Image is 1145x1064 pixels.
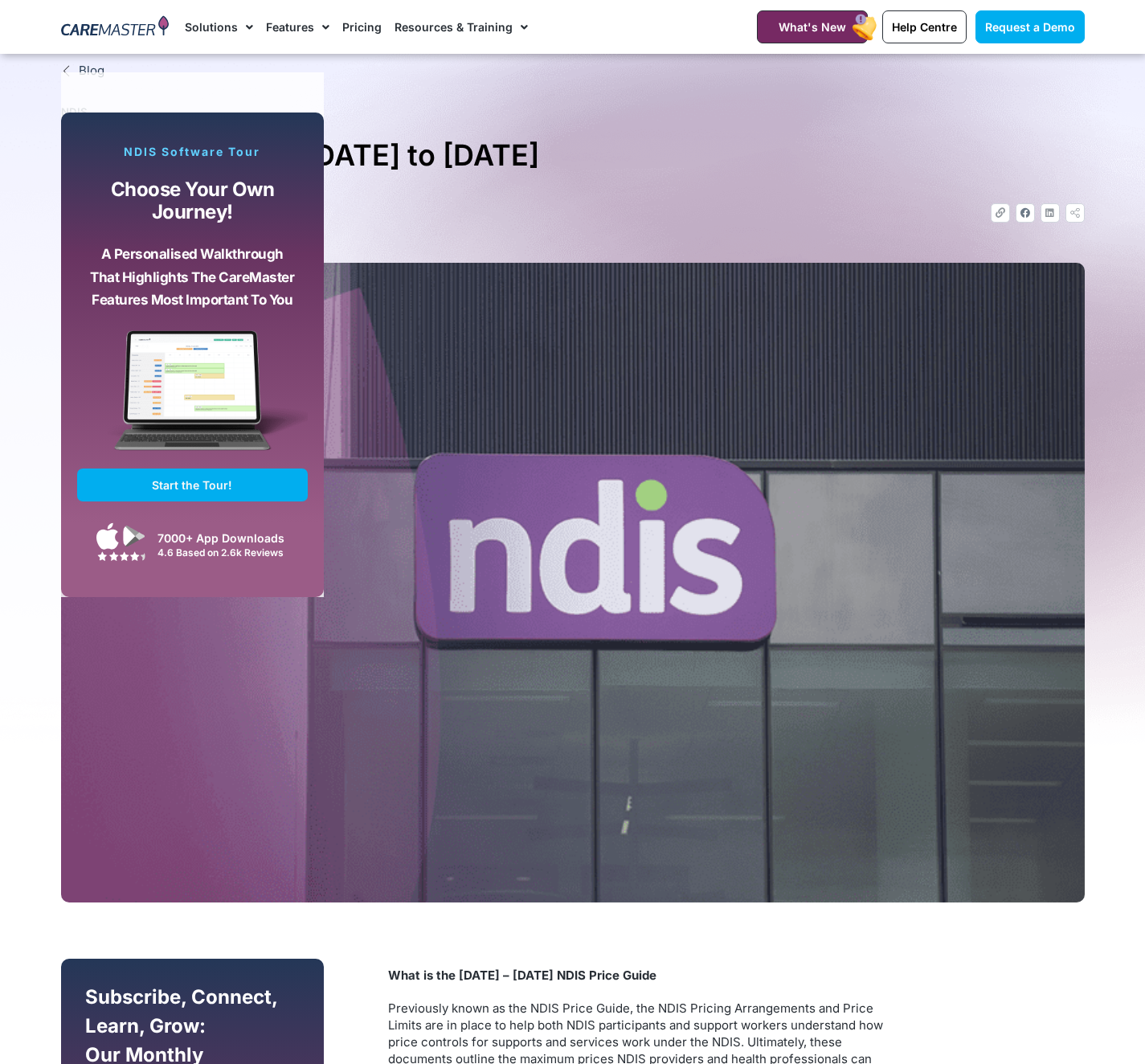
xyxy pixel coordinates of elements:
[152,478,232,492] span: Start the Tour!
[77,330,309,469] img: CareMaster Software Mockup on Screen
[892,20,957,34] span: Help Centre
[123,524,145,548] img: Google Play App Icon
[61,15,170,39] img: CareMaster Logo
[77,469,309,501] a: Start the Tour!
[757,10,868,43] a: What's New
[157,530,300,546] div: 7000+ App Downloads
[975,10,1085,43] a: Request a Demo
[388,968,656,983] span: What is the [DATE] – [DATE] NDIS Price Guide
[985,20,1075,34] span: Request a Demo
[97,551,145,561] img: Google Play Store App Review Stars
[89,178,296,224] p: Choose your own journey!
[61,62,1085,80] a: Blog
[96,522,119,550] img: Apple App Store Icon
[77,145,309,159] p: NDIS Software Tour
[75,62,104,80] span: Blog
[61,132,1085,179] h1: NDIS Price Guide [DATE] to [DATE]
[61,263,1085,902] img: ndis price guide
[157,546,300,559] div: 4.6 Based on 2.6k Reviews
[779,20,846,34] span: What's New
[882,10,967,43] a: Help Centre
[89,243,296,312] p: A personalised walkthrough that highlights the CareMaster features most important to you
